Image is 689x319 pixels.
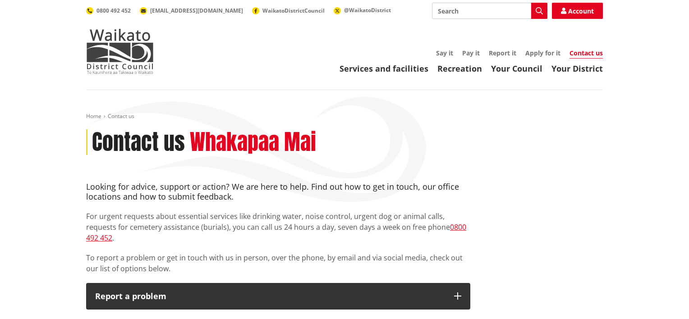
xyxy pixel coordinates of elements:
[86,113,603,120] nav: breadcrumb
[462,49,480,57] a: Pay it
[96,7,131,14] span: 0800 492 452
[86,112,101,120] a: Home
[432,3,547,19] input: Search input
[92,129,185,155] h1: Contact us
[86,29,154,74] img: Waikato District Council - Te Kaunihera aa Takiwaa o Waikato
[190,129,316,155] h2: Whakapaa Mai
[86,211,470,243] p: For urgent requests about essential services like drinking water, noise control, urgent dog or an...
[570,49,603,59] a: Contact us
[552,3,603,19] a: Account
[150,7,243,14] span: [EMAIL_ADDRESS][DOMAIN_NAME]
[86,252,470,274] p: To report a problem or get in touch with us in person, over the phone, by email and via social me...
[86,7,131,14] a: 0800 492 452
[551,63,603,74] a: Your District
[334,6,391,14] a: @WaikatoDistrict
[86,283,470,310] button: Report a problem
[436,49,453,57] a: Say it
[108,112,134,120] span: Contact us
[140,7,243,14] a: [EMAIL_ADDRESS][DOMAIN_NAME]
[489,49,516,57] a: Report it
[95,292,445,301] p: Report a problem
[344,6,391,14] span: @WaikatoDistrict
[86,222,466,243] a: 0800 492 452
[340,63,428,74] a: Services and facilities
[525,49,560,57] a: Apply for it
[86,182,470,201] h4: Looking for advice, support or action? We are here to help. Find out how to get in touch, our off...
[262,7,325,14] span: WaikatoDistrictCouncil
[252,7,325,14] a: WaikatoDistrictCouncil
[491,63,542,74] a: Your Council
[437,63,482,74] a: Recreation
